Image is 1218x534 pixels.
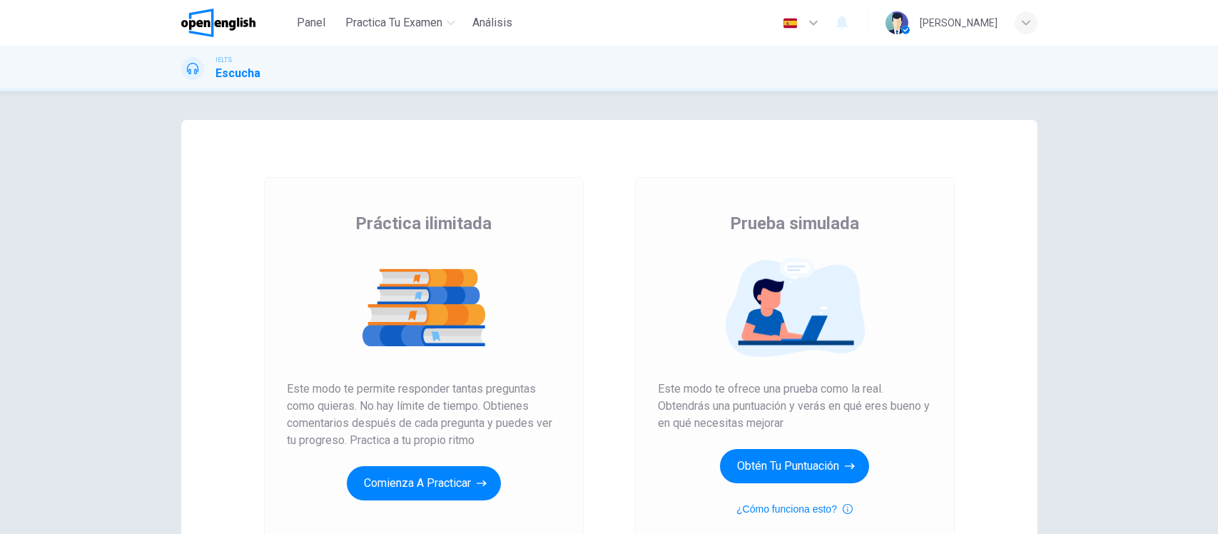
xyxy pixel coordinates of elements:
[215,65,260,82] h1: Escucha
[355,212,492,235] span: Práctica ilimitada
[297,14,325,31] span: Panel
[467,10,518,36] button: Análisis
[345,14,442,31] span: Practica tu examen
[347,466,501,500] button: Comienza a practicar
[736,500,853,518] button: ¿Cómo funciona esto?
[287,381,561,449] span: Este modo te permite responder tantas preguntas como quieras. No hay límite de tiempo. Obtienes c...
[885,11,908,34] img: Profile picture
[720,449,869,483] button: Obtén tu puntuación
[730,212,859,235] span: Prueba simulada
[340,10,461,36] button: Practica tu examen
[288,10,334,36] button: Panel
[181,9,289,37] a: OpenEnglish logo
[658,381,932,432] span: Este modo te ofrece una prueba como la real. Obtendrás una puntuación y verás en qué eres bueno y...
[472,14,512,31] span: Análisis
[920,14,998,31] div: [PERSON_NAME]
[781,18,799,29] img: es
[215,55,232,65] span: IELTS
[181,9,256,37] img: OpenEnglish logo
